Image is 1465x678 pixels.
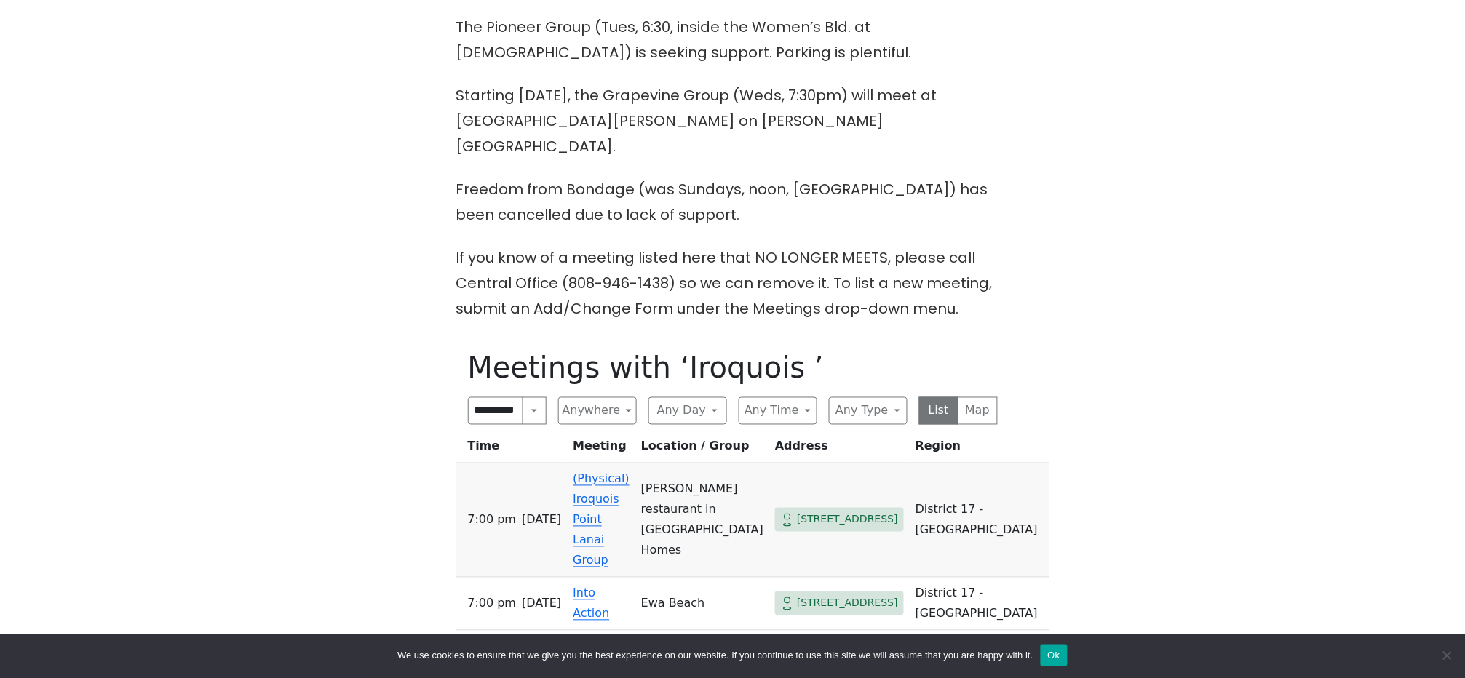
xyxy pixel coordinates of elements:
a: (Physical) Iroquois Point Lanai Group [573,472,630,567]
a: Into Action [573,586,609,621]
span: No [1440,648,1454,663]
p: Starting [DATE], the Grapevine Group (Weds, 7:30pm) will meet at [GEOGRAPHIC_DATA][PERSON_NAME] o... [456,83,1009,159]
p: Freedom from Bondage (was Sundays, noon, [GEOGRAPHIC_DATA]) has been cancelled due to lack of sup... [456,177,1009,228]
button: Ok [1041,645,1068,666]
span: [STREET_ADDRESS] [797,511,898,529]
td: [PERSON_NAME] restaurant in [GEOGRAPHIC_DATA] Homes [635,463,769,578]
button: Search [523,397,546,425]
th: Time [456,436,568,463]
span: We use cookies to ensure that we give you the best experience on our website. If you continue to ... [397,648,1033,663]
button: Any Time [739,397,817,425]
button: Anywhere [558,397,637,425]
p: If you know of a meeting listed here that NO LONGER MEETS, please call Central Office (808-946-14... [456,245,1009,322]
span: [DATE] [522,594,561,614]
th: Location / Group [635,436,769,463]
th: Meeting [567,436,635,463]
button: Any Type [829,397,908,425]
span: 7:00 PM [468,594,517,614]
input: Search [468,397,524,425]
button: Map [958,397,998,425]
h1: Meetings with ‘Iroquois ’ [468,351,998,386]
th: Region [910,436,1049,463]
td: District 17 - [GEOGRAPHIC_DATA] [910,578,1049,631]
span: [STREET_ADDRESS] [797,594,898,613]
th: Address [769,436,910,463]
p: The Pioneer Group (Tues, 6:30, inside the Women’s Bld. at [DEMOGRAPHIC_DATA]) is seeking support.... [456,15,1009,65]
button: Any Day [648,397,727,425]
span: 7:00 PM [468,510,517,530]
td: District 17 - [GEOGRAPHIC_DATA] [910,463,1049,578]
td: Ewa Beach [635,578,769,631]
button: List [919,397,959,425]
span: [DATE] [522,510,561,530]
